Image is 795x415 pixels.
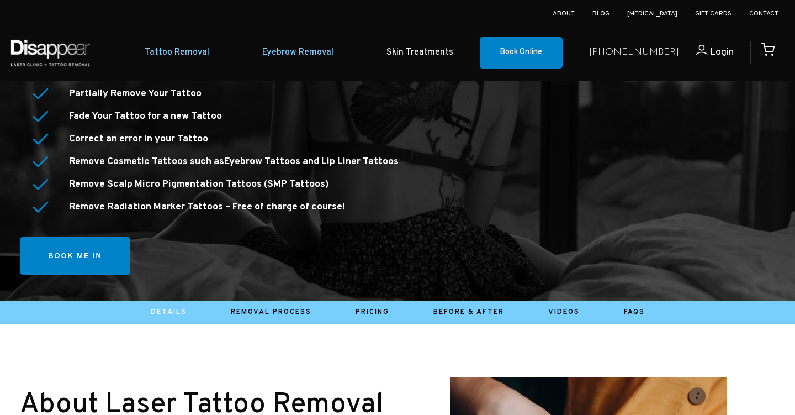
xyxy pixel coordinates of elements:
a: Before & After [433,308,504,317]
a: Eyebrow Tattoos and Lip Liner Tattoos [224,155,399,168]
strong: Partially Remove Your Tattoo [69,87,202,100]
span: Login [710,46,734,59]
a: Blog [592,9,609,18]
strong: Remove Cosmetic Tattoos such as [69,155,399,168]
a: Details [151,308,187,317]
a: Eyebrow Removal [236,36,360,70]
a: Videos [548,308,580,317]
strong: Correct an error in your Tattoo [69,133,208,145]
a: Login [679,45,734,61]
a: Removal Process [231,308,311,317]
a: Tattoo Removal [118,36,236,70]
a: About [553,9,575,18]
a: [MEDICAL_DATA] [627,9,677,18]
img: Disappear - Laser Clinic and Tattoo Removal Services in Sydney, Australia [8,33,92,72]
a: Book me in [20,237,130,275]
a: Skin Treatments [360,36,480,70]
a: [PHONE_NUMBER] [589,45,679,61]
a: Book Online [480,37,563,69]
a: Pricing [356,308,389,317]
a: Faqs [624,308,645,317]
a: Remove Scalp Micro Pigmentation Tattoos (SMP Tattoos) [69,178,328,191]
a: Contact [749,9,778,18]
strong: Fade Your Tattoo for a new Tattoo [69,110,222,123]
a: Gift Cards [695,9,732,18]
a: Remove Radiation Marker Tattoos – Free of charge of course! [69,201,345,213]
